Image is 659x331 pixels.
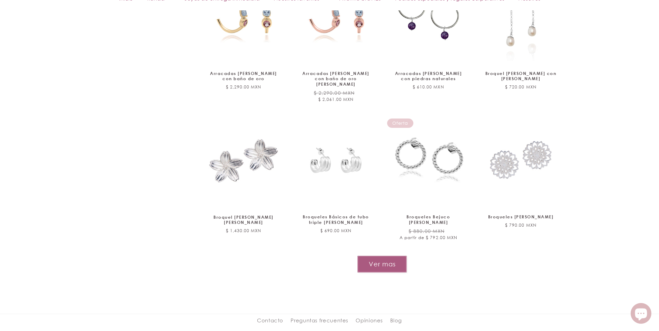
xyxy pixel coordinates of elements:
div: Dominio: [DOMAIN_NAME] [18,18,77,23]
img: tab_domain_overview_orange.svg [29,40,35,46]
div: v 4.0.25 [19,11,34,17]
a: Broquel [PERSON_NAME] con [PERSON_NAME] [483,71,558,82]
a: Arracadas [PERSON_NAME] con baño de oro [PERSON_NAME] [299,71,374,87]
inbox-online-store-chat: Chat de la tienda online Shopify [629,303,653,325]
a: Broquel [PERSON_NAME] [PERSON_NAME] [206,215,281,225]
a: Opiniones [356,314,383,327]
button: Ver mas [357,256,407,273]
a: Broqueles Bejuco [PERSON_NAME] [391,214,466,225]
div: Dominio [37,41,53,45]
img: logo_orange.svg [11,11,17,17]
div: Palabras clave [83,41,109,45]
a: Arracadas [PERSON_NAME] con baño de oro [206,71,281,82]
a: Preguntas frecuentes [291,314,348,327]
img: website_grey.svg [11,18,17,23]
img: tab_keywords_by_traffic_grey.svg [76,40,81,46]
a: Blog [390,314,402,327]
a: Broqueles Básicos de tubo triple [PERSON_NAME] [299,214,374,225]
a: Contacto [257,316,283,327]
a: Broqueles [PERSON_NAME] [483,214,558,220]
a: Arracadas [PERSON_NAME] con piedras naturales [391,71,466,82]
